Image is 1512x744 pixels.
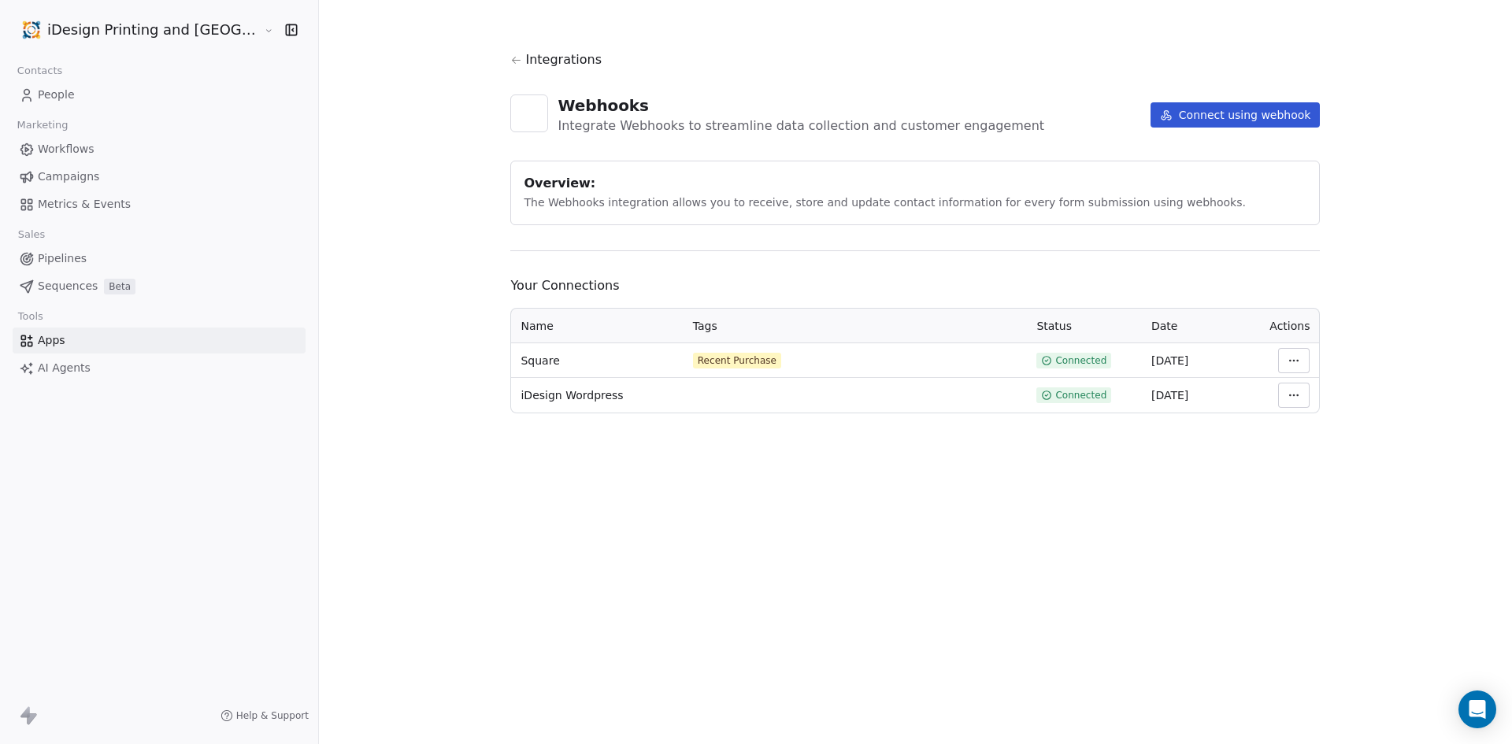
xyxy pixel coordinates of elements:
[1055,354,1106,367] span: Connected
[11,305,50,328] span: Tools
[11,223,52,246] span: Sales
[1036,320,1072,332] span: Status
[104,279,135,294] span: Beta
[510,50,1320,69] a: Integrations
[13,273,306,299] a: SequencesBeta
[38,141,94,157] span: Workflows
[38,87,75,103] span: People
[1151,389,1188,402] span: [DATE]
[47,20,260,40] span: iDesign Printing and [GEOGRAPHIC_DATA]
[220,709,309,722] a: Help & Support
[38,168,99,185] span: Campaigns
[1458,690,1496,728] div: Open Intercom Messenger
[1269,320,1310,332] span: Actions
[22,20,41,39] img: logo-icon.png
[698,354,776,367] div: Recent Purchase
[13,136,306,162] a: Workflows
[693,320,717,332] span: Tags
[38,360,91,376] span: AI Agents
[38,332,65,349] span: Apps
[236,709,309,722] span: Help & Support
[521,353,559,368] span: Square
[19,17,253,43] button: iDesign Printing and [GEOGRAPHIC_DATA]
[525,50,602,69] span: Integrations
[519,102,541,124] img: webhooks.svg
[1151,354,1188,367] span: [DATE]
[524,174,1306,193] div: Overview:
[38,196,131,213] span: Metrics & Events
[510,276,1320,295] span: Your Connections
[521,320,553,332] span: Name
[558,94,1044,117] div: Webhooks
[13,246,306,272] a: Pipelines
[524,196,1245,209] span: The Webhooks integration allows you to receive, store and update contact information for every fo...
[1055,389,1106,402] span: Connected
[10,59,69,83] span: Contacts
[13,191,306,217] a: Metrics & Events
[38,278,98,294] span: Sequences
[13,82,306,108] a: People
[1151,102,1321,128] button: Connect using webhook
[13,355,306,381] a: AI Agents
[558,117,1044,135] div: Integrate Webhooks to streamline data collection and customer engagement
[38,250,87,267] span: Pipelines
[1151,320,1177,332] span: Date
[13,164,306,190] a: Campaigns
[13,328,306,353] a: Apps
[10,113,75,137] span: Marketing
[521,387,623,403] span: iDesign Wordpress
